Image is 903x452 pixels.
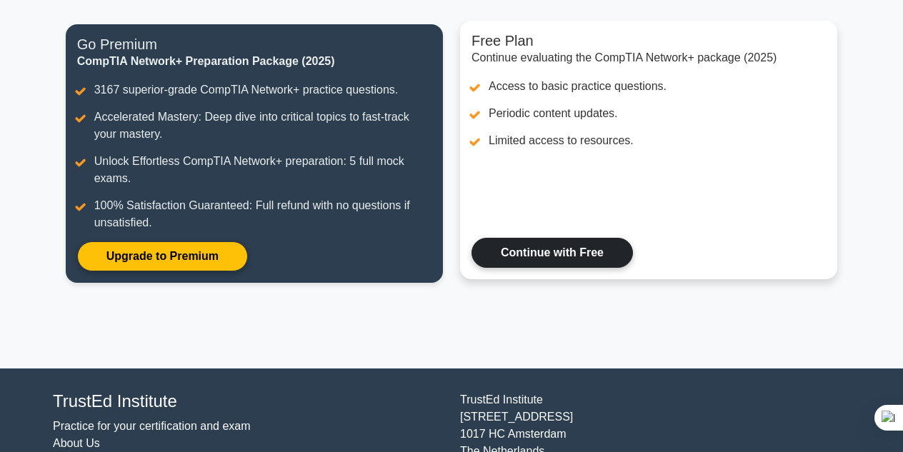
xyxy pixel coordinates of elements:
a: Continue with Free [472,238,633,268]
a: Practice for your certification and exam [53,420,251,432]
a: Upgrade to Premium [77,241,248,271]
h4: TrustEd Institute [53,391,443,412]
a: About Us [53,437,100,449]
